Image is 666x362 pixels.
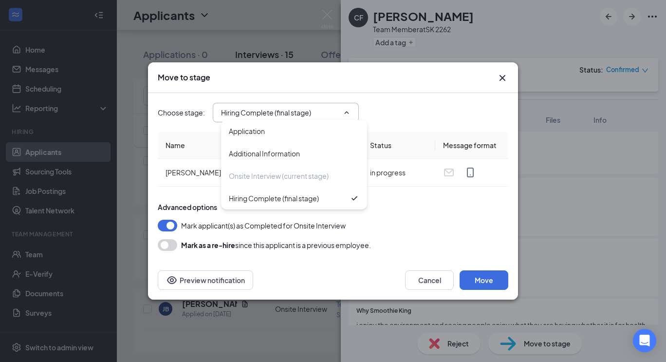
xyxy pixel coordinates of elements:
th: Status [362,132,435,159]
div: Open Intercom Messenger [633,329,656,352]
svg: MobileSms [464,167,476,178]
div: Hiring Complete (final stage) [229,193,319,204]
div: Additional Information [229,148,300,159]
svg: Cross [497,72,508,84]
button: Preview notificationEye [158,270,253,290]
button: Cancel [405,270,454,290]
h3: Move to stage [158,72,210,83]
th: Message format [435,132,508,159]
span: Mark applicant(s) as Completed for Onsite Interview [181,220,346,231]
svg: Checkmark [350,193,359,203]
div: since this applicant is a previous employee. [181,239,371,251]
span: Choose stage : [158,107,205,118]
th: Name [158,132,362,159]
svg: Eye [166,274,178,286]
span: [PERSON_NAME] [166,168,221,177]
td: in progress [362,159,435,187]
button: Close [497,72,508,84]
div: Application [229,126,265,136]
svg: ChevronUp [343,109,351,116]
div: Onsite Interview (current stage) [229,171,329,181]
svg: Email [443,167,455,178]
b: Mark as a re-hire [181,241,235,249]
div: Advanced options [158,202,508,212]
button: Move [460,270,508,290]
